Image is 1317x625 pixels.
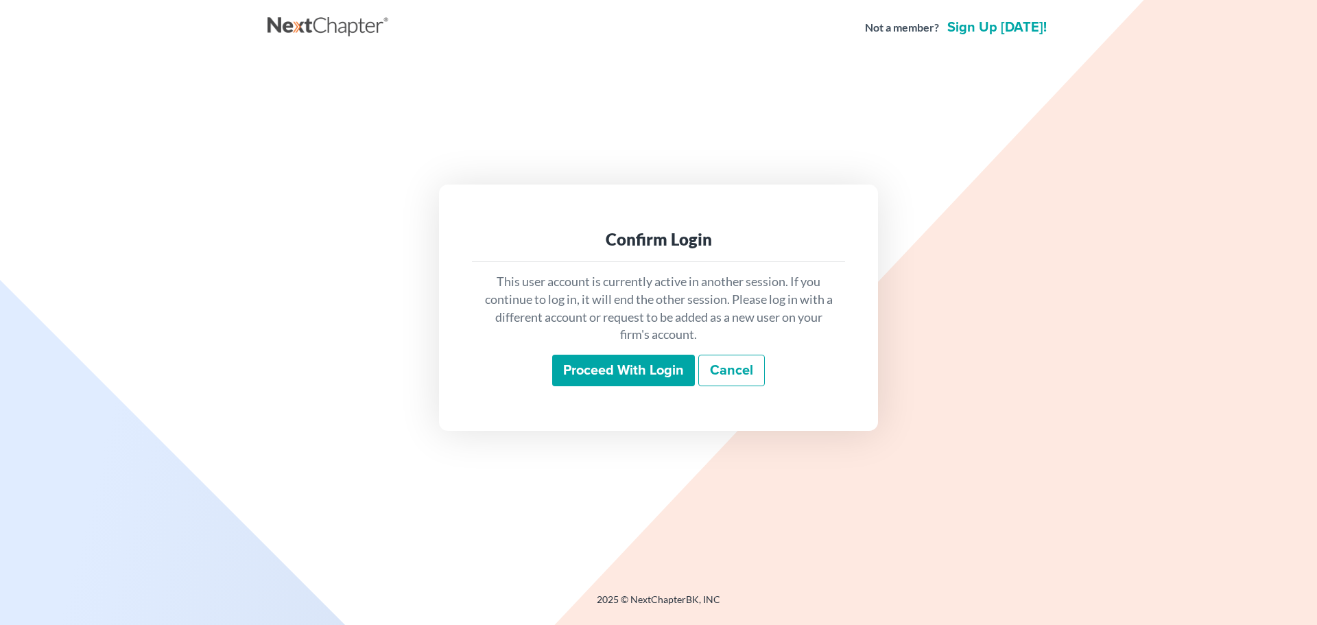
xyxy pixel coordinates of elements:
[268,593,1049,617] div: 2025 © NextChapterBK, INC
[483,228,834,250] div: Confirm Login
[945,21,1049,34] a: Sign up [DATE]!
[552,355,695,386] input: Proceed with login
[483,273,834,344] p: This user account is currently active in another session. If you continue to log in, it will end ...
[865,20,939,36] strong: Not a member?
[698,355,765,386] a: Cancel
